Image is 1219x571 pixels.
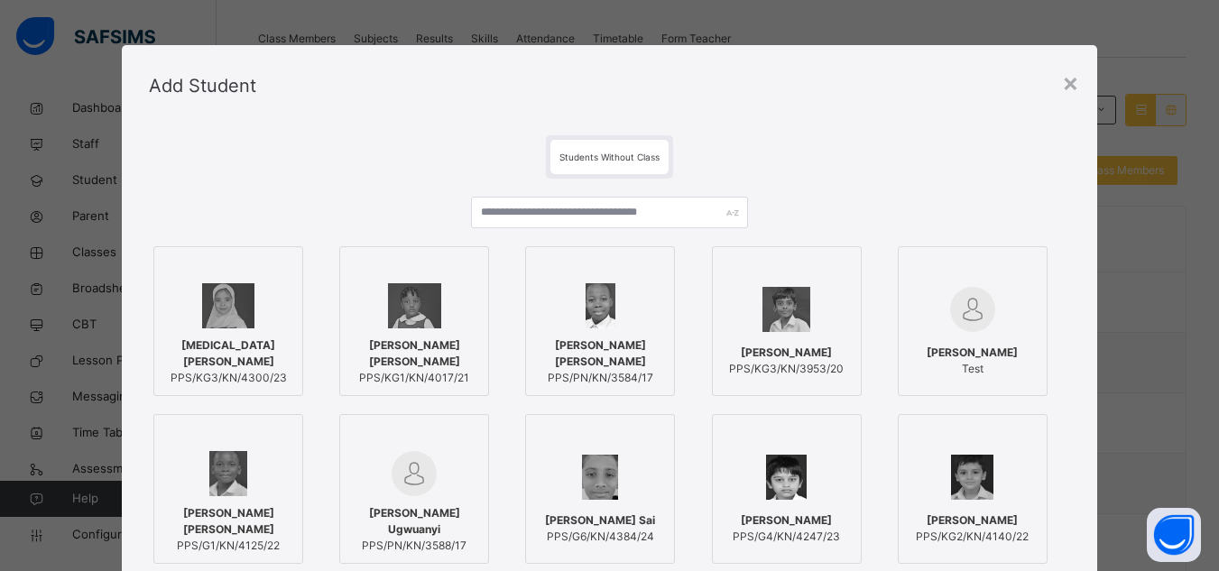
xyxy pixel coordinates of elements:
img: PPS_PN_KN_3584_17.png [586,283,615,328]
span: Test [927,361,1018,377]
span: [PERSON_NAME] Ugwuanyi [349,505,479,538]
span: [PERSON_NAME] [916,512,1029,529]
span: PPS/KG1/KN/4017/21 [349,370,479,386]
span: [PERSON_NAME] Sai [545,512,655,529]
span: [PERSON_NAME] [733,512,840,529]
img: PPS_KG3_KN_3953_20.png [762,287,811,332]
span: PPS/PN/KN/3584/17 [535,370,665,386]
img: PPS_KG3_KN_4300_23.png [202,283,254,328]
button: Open asap [1147,508,1201,562]
span: Students Without Class [559,152,660,162]
img: PPS_G6_KN_4384_24.png [582,455,618,500]
span: PPS/G1/KN/4125/22 [163,538,293,554]
span: PPS/PN/KN/3588/17 [349,538,479,554]
span: [MEDICAL_DATA][PERSON_NAME] [163,337,293,370]
span: [PERSON_NAME] [PERSON_NAME] [349,337,479,370]
span: [PERSON_NAME] [PERSON_NAME] [535,337,665,370]
span: PPS/KG2/KN/4140/22 [916,529,1029,545]
span: [PERSON_NAME] [729,345,844,361]
div: × [1062,63,1079,101]
span: PPS/KG3/KN/3953/20 [729,361,844,377]
span: PPS/G4/KN/4247/23 [733,529,840,545]
img: PPS_G4_KN_4247_23.png [766,455,807,500]
img: PPS_G1_KN_4125_22.png [209,451,247,496]
span: PPS/KG3/KN/4300/23 [163,370,293,386]
img: default.svg [950,287,995,332]
span: Add Student [149,75,256,97]
img: PPS_KG2_KN_4140_22.png [951,455,993,500]
span: [PERSON_NAME] [PERSON_NAME] [163,505,293,538]
img: PPS_KG1_KN_4017_21.png [388,283,441,328]
img: default.svg [392,451,437,496]
span: [PERSON_NAME] [927,345,1018,361]
span: PPS/G6/KN/4384/24 [545,529,655,545]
